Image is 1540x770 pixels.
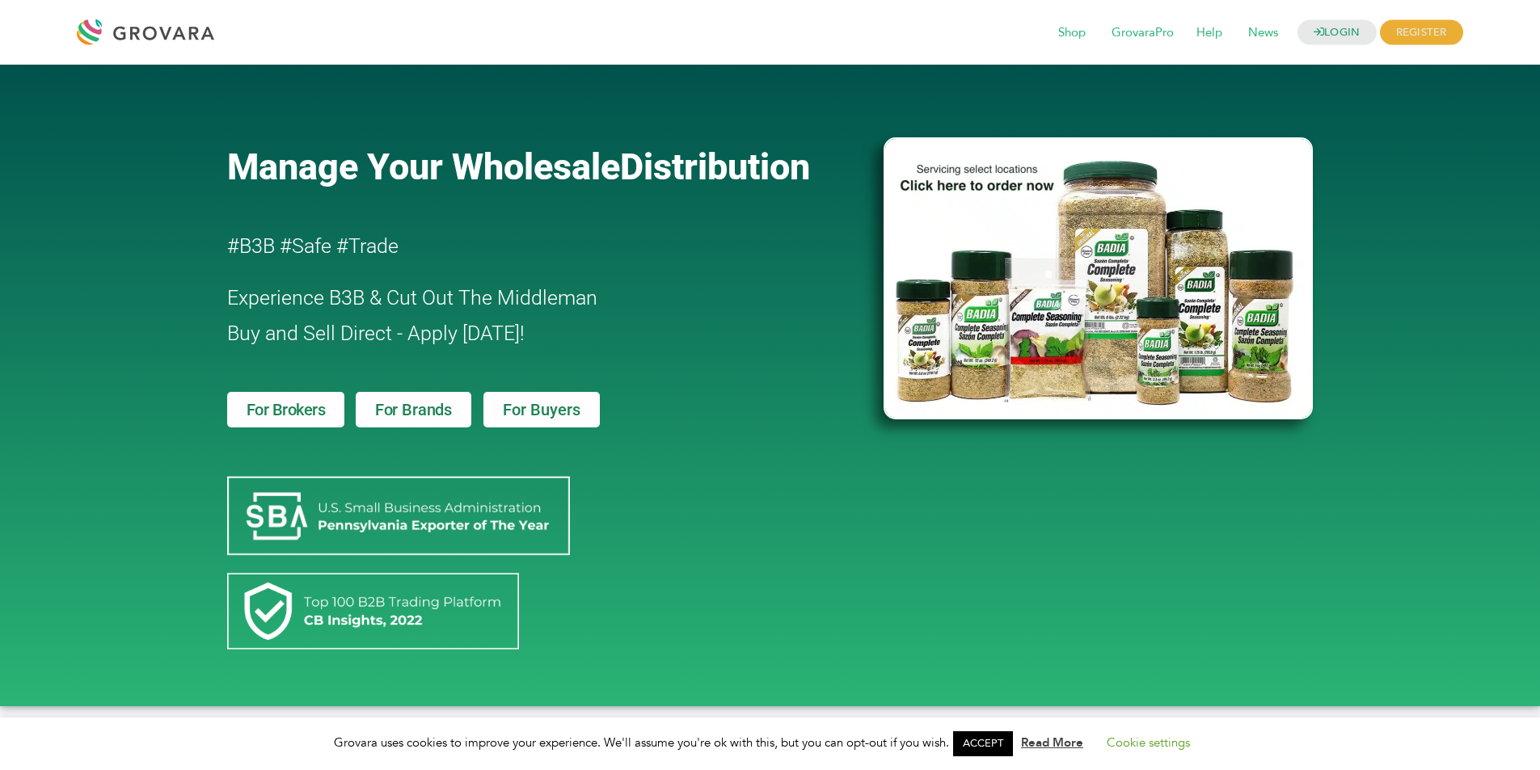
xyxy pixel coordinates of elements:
[503,402,580,418] span: For Buyers
[1100,24,1185,42] a: GrovaraPro
[953,731,1013,756] a: ACCEPT
[1107,734,1190,751] a: Cookie settings
[1185,24,1234,42] a: Help
[375,402,452,418] span: For Brands
[1021,734,1083,751] a: Read More
[1185,18,1234,48] span: Help
[1047,18,1097,48] span: Shop
[227,229,791,264] h2: #B3B #Safe #Trade
[334,734,1206,751] span: Grovara uses cookies to improve your experience. We'll assume you're ok with this, but you can op...
[1237,24,1289,42] a: News
[356,392,471,427] a: For Brands
[227,145,858,188] a: Manage Your WholesaleDistribution
[620,145,810,188] span: Distribution
[227,322,525,345] span: Buy and Sell Direct - Apply [DATE]!
[1297,20,1377,45] a: LOGIN
[1047,24,1097,42] a: Shop
[483,392,600,427] a: For Buyers
[247,402,326,418] span: For Brokers
[227,145,620,188] span: Manage Your Wholesale
[1237,18,1289,48] span: News
[227,392,345,427] a: For Brokers
[227,286,597,309] span: Experience B3B & Cut Out The Middleman
[1100,18,1185,48] span: GrovaraPro
[1380,20,1463,45] span: REGISTER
